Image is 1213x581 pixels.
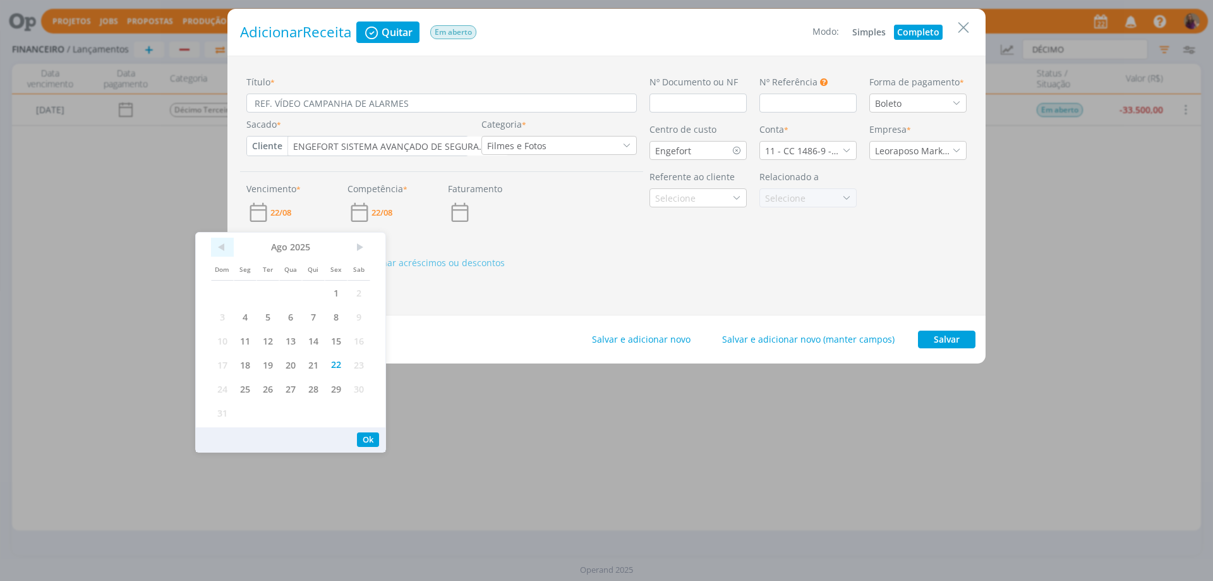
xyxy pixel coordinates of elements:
[918,331,975,348] button: Salvar
[347,353,370,377] span: 23
[870,97,904,110] div: Boleto
[759,170,819,183] label: Relacionado a
[234,257,256,281] span: Seg
[655,192,698,205] div: Selecione
[430,25,477,40] button: Em aberto
[875,97,904,110] div: Boleto
[714,331,903,348] button: Salvar e adicionar novo (manter campos)
[288,140,495,153] div: ENGEFORT SISTEMA AVANÇADO DE SEGURANÇA LTDA
[356,21,419,43] button: Quitar
[302,305,325,329] span: 7
[234,353,256,377] span: 18
[760,192,808,205] div: Selecione
[302,257,325,281] span: Qui
[246,118,281,131] label: Sacado
[303,22,351,42] span: Receita
[279,353,302,377] span: 20
[655,144,694,157] div: Engefort
[759,75,818,89] label: Nº Referência
[649,170,735,183] label: Referente ao cliente
[325,377,347,401] span: 29
[812,25,839,40] div: Modo:
[347,305,370,329] span: 9
[270,209,291,217] span: 22/08
[302,353,325,377] span: 21
[357,432,379,447] button: Ok
[760,144,842,157] div: 11 - CC 1486-9 - SICOOB
[875,144,952,157] div: Leoraposo Marketing Ltda.
[256,329,279,353] span: 12
[234,329,256,353] span: 11
[227,9,986,364] div: dialog
[293,140,495,153] div: ENGEFORT SISTEMA AVANÇADO DE SEGURANÇA LTDA
[234,305,256,329] span: 4
[382,27,413,37] span: Quitar
[430,25,476,39] span: Em aberto
[371,209,392,217] span: 22/08
[325,257,347,281] span: Sex
[279,329,302,353] span: 13
[256,353,279,377] span: 19
[481,118,526,131] label: Categoria
[325,305,347,329] span: 8
[256,377,279,401] span: 26
[869,123,911,136] label: Empresa
[870,144,952,157] div: Leoraposo Marketing Ltda.
[347,182,407,195] label: Competência
[650,144,694,157] div: Engefort
[234,377,256,401] span: 25
[347,238,370,257] span: >
[325,353,347,377] span: 22
[211,257,234,281] span: Dom
[246,75,275,89] label: Título
[954,17,973,37] button: Close
[347,281,370,305] span: 2
[325,281,347,305] span: 1
[347,329,370,353] span: 16
[279,377,302,401] span: 27
[256,305,279,329] span: 5
[211,329,234,353] span: 10
[650,192,698,205] div: Selecione
[448,182,502,195] label: Faturamento
[482,139,549,152] div: Filmes e Fotos
[894,25,943,40] button: Completo
[211,377,234,401] span: 24
[765,144,842,157] div: 11 - CC 1486-9 - [GEOGRAPHIC_DATA]
[279,257,302,281] span: Qua
[487,139,549,152] div: Filmes e Fotos
[211,353,234,377] span: 17
[759,123,788,136] label: Conta
[649,75,738,89] label: Nº Documento ou NF
[765,192,808,205] div: Selecione
[211,305,234,329] span: 3
[234,238,347,257] span: Ago 2025
[247,137,287,156] button: Cliente
[347,377,370,401] span: 30
[279,305,302,329] span: 6
[246,182,301,195] label: Vencimento
[256,257,279,281] span: Ter
[649,123,716,136] label: Centro de custo
[240,24,351,41] h1: Adicionar
[211,238,234,257] span: <
[584,331,699,348] button: Salvar e adicionar novo
[325,329,347,353] span: 15
[849,25,889,40] button: Simples
[347,257,370,281] span: Sab
[869,75,964,89] label: Forma de pagamento
[302,329,325,353] span: 14
[211,401,234,425] span: 31
[302,377,325,401] span: 28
